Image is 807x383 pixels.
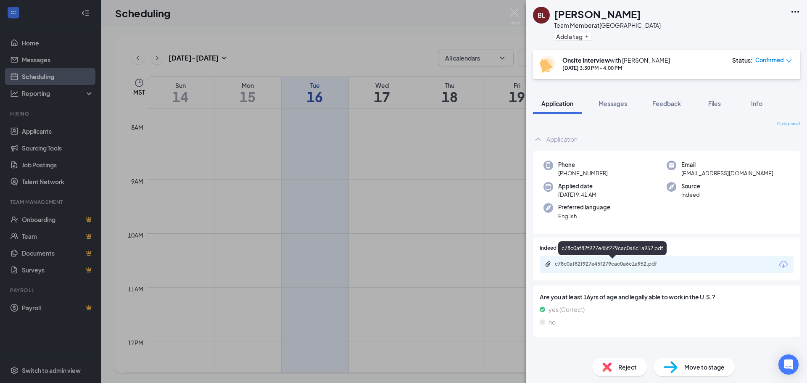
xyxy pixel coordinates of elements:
span: Indeed Resume [540,244,577,252]
svg: Download [778,259,789,269]
span: Collapse all [777,121,800,127]
span: Source [681,182,700,190]
svg: Plus [584,34,589,39]
span: Preferred language [558,203,610,211]
span: Application [541,100,573,107]
span: Phone [558,161,608,169]
span: Email [681,161,773,169]
div: Status : [732,56,753,64]
span: [PHONE_NUMBER] [558,169,608,177]
b: Onsite Interview [562,56,610,64]
span: down [786,58,792,64]
a: Paperclipc78c0af82f927e45f279cac0a6c1a952.pdf [545,261,681,269]
div: c78c0af82f927e45f279cac0a6c1a952.pdf [558,241,667,255]
div: BL [538,11,545,19]
span: Confirmed [755,56,784,64]
div: [DATE] 3:30 PM - 4:00 PM [562,64,670,71]
span: [EMAIL_ADDRESS][DOMAIN_NAME] [681,169,773,177]
span: English [558,212,610,220]
span: [DATE] 9:41 AM [558,190,596,199]
button: PlusAdd a tag [554,32,591,41]
h1: [PERSON_NAME] [554,7,641,21]
span: Files [708,100,721,107]
div: with [PERSON_NAME] [562,56,670,64]
div: c78c0af82f927e45f279cac0a6c1a952.pdf [555,261,672,267]
svg: ChevronUp [533,134,543,144]
svg: Paperclip [545,261,551,267]
div: Application [546,135,578,143]
span: Indeed [681,190,700,199]
span: Move to stage [684,362,725,372]
span: yes (Correct) [549,305,585,314]
svg: Ellipses [790,7,800,17]
div: Open Intercom Messenger [778,354,799,375]
div: Team Member at [GEOGRAPHIC_DATA] [554,21,661,29]
span: no [549,317,556,327]
span: Applied date [558,182,596,190]
span: Messages [599,100,627,107]
span: Feedback [652,100,681,107]
span: Reject [618,362,637,372]
span: Info [751,100,762,107]
span: Are you at least 16yrs of age and legally able to work in the U.S.? [540,292,794,301]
